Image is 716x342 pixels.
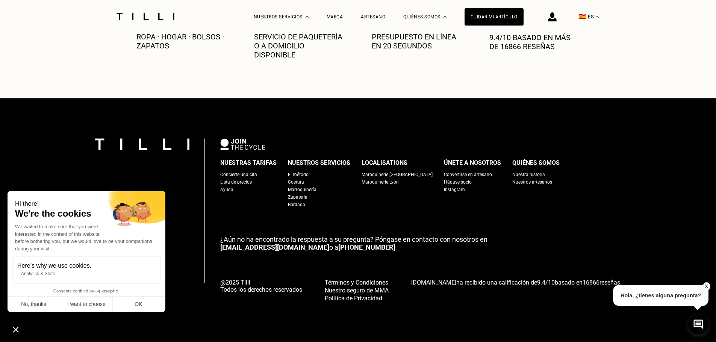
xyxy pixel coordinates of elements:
[325,279,388,286] span: Términos y Condiciones
[548,279,555,286] span: 10
[578,13,586,20] span: 🇪🇸
[288,171,309,178] a: El método
[220,139,265,150] img: logo Join The Cycle
[465,8,524,26] a: Cuidar mi artículo
[136,32,227,50] p: Ropa · Hogar · Bolsos · Zapatos
[288,157,350,169] div: Nuestros servicios
[444,157,501,169] div: Únete a nosotros
[325,278,389,286] a: Términos y Condiciones
[537,279,555,286] span: /
[361,14,385,20] a: Artesano
[327,14,343,20] a: Marca
[411,279,622,286] span: ha recibido una calificación de basado en reseñas.
[220,186,233,193] a: Ayuda
[288,201,305,208] a: Bordado
[220,171,257,178] a: Concierte una cita
[362,171,433,178] a: Maroquinerie [GEOGRAPHIC_DATA]
[220,235,622,251] p: o a
[338,243,395,251] a: [PHONE_NUMBER]
[220,178,252,186] a: Lista de precios
[220,279,302,286] span: @2025 Tilli
[288,186,316,193] a: Marroquinería
[703,282,710,291] button: X
[583,279,599,286] span: 16866
[325,287,389,294] span: Nuestro seguro de MMA
[444,16,447,18] img: Menú desplegable sobre
[220,243,329,251] a: [EMAIL_ADDRESS][DOMAIN_NAME]
[220,157,277,169] div: Nuestras tarifas
[372,32,462,50] p: Presupuesto en línea en 20 segundos
[512,178,552,186] a: Nuestros artesanos
[325,295,382,302] span: Política de Privacidad
[548,12,557,21] img: Icono de inicio de sesión
[512,157,560,169] div: Quiénes somos
[362,178,399,186] a: Maroquinerie Lyon
[444,178,472,186] a: Hágase socio
[325,286,389,294] a: Nuestro seguro de MMA
[288,193,307,201] a: Zapatería
[537,279,545,286] span: 9.4
[254,32,344,59] p: Servicio de paquetería o a domicilio disponible
[95,139,189,150] img: logo Tilli
[114,13,177,20] img: Servicio de sastrería Tilli logo
[489,33,580,51] p: 9.4/10 basado en más de 16866 reseñas
[288,178,304,186] a: Costura
[325,294,389,302] a: Política de Privacidad
[596,16,599,18] img: menu déroulant
[411,279,456,286] span: [DOMAIN_NAME]
[613,285,708,306] p: Hola, ¿tienes alguna pregunta?
[220,286,302,293] span: Todos los derechos reservados
[220,235,487,243] span: ¿Aún no ha encontrado la respuesta a su pregunta? Póngase en contacto con nosotros en
[444,171,492,178] a: Convertirse en artesano
[512,171,545,178] a: Nuestra historia
[444,186,465,193] a: Instagram
[362,157,407,169] div: Localisations
[306,16,309,18] img: Menú desplegable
